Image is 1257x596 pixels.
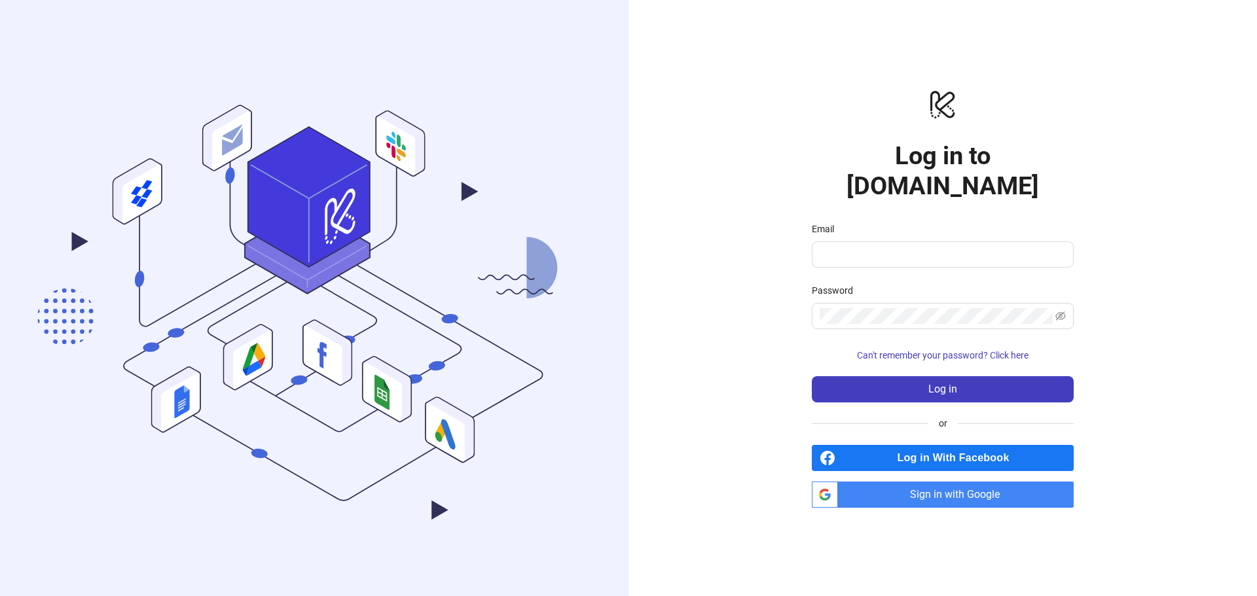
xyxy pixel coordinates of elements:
[812,482,1074,508] a: Sign in with Google
[812,445,1074,471] a: Log in With Facebook
[841,445,1074,471] span: Log in With Facebook
[812,350,1074,360] a: Can't remember your password? Click here
[812,345,1074,366] button: Can't remember your password? Click here
[812,283,862,298] label: Password
[857,350,1029,360] span: Can't remember your password? Click here
[928,416,958,430] span: or
[812,222,843,236] label: Email
[812,141,1074,201] h1: Log in to [DOMAIN_NAME]
[820,308,1053,324] input: Password
[812,376,1074,402] button: Log in
[1055,311,1066,321] span: eye-invisible
[843,482,1074,508] span: Sign in with Google
[928,383,957,395] span: Log in
[820,247,1063,262] input: Email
